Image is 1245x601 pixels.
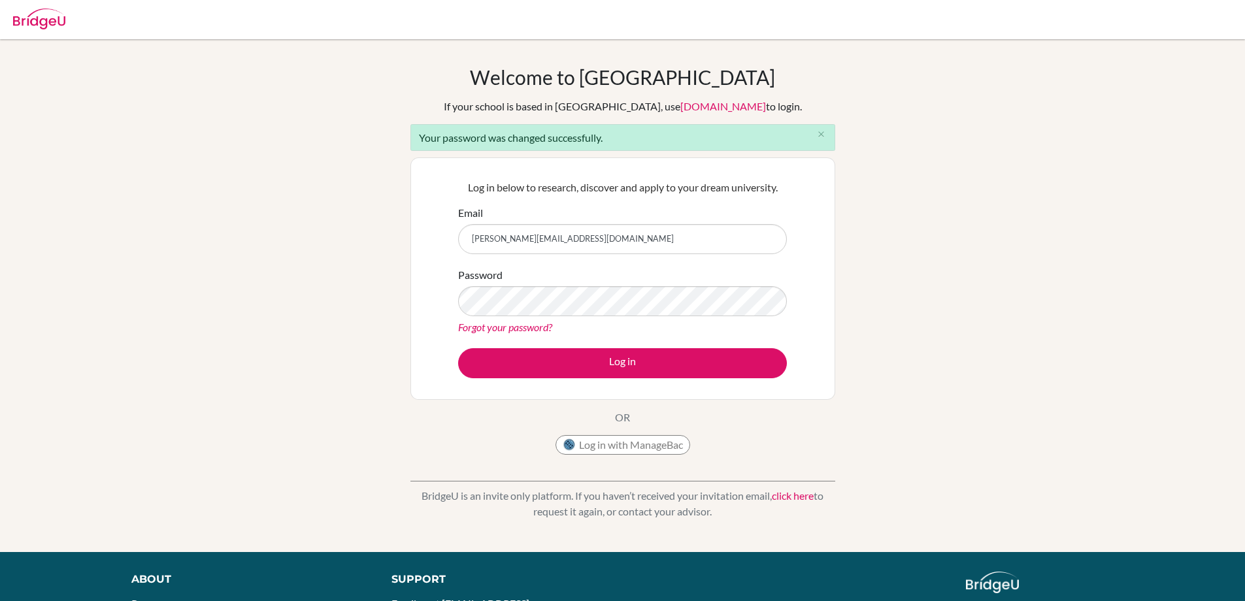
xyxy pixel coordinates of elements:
[816,129,826,139] i: close
[458,180,787,195] p: Log in below to research, discover and apply to your dream university.
[131,572,362,587] div: About
[410,124,835,151] div: Your password was changed successfully.
[444,99,802,114] div: If your school is based in [GEOGRAPHIC_DATA], use to login.
[680,100,766,112] a: [DOMAIN_NAME]
[458,267,503,283] label: Password
[615,410,630,425] p: OR
[470,65,775,89] h1: Welcome to [GEOGRAPHIC_DATA]
[410,488,835,519] p: BridgeU is an invite only platform. If you haven’t received your invitation email, to request it ...
[772,489,814,502] a: click here
[966,572,1019,593] img: logo_white@2x-f4f0deed5e89b7ecb1c2cc34c3e3d731f90f0f143d5ea2071677605dd97b5244.png
[458,321,552,333] a: Forgot your password?
[556,435,690,455] button: Log in with ManageBac
[458,348,787,378] button: Log in
[458,205,483,221] label: Email
[391,572,607,587] div: Support
[808,125,835,144] button: Close
[13,8,65,29] img: Bridge-U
